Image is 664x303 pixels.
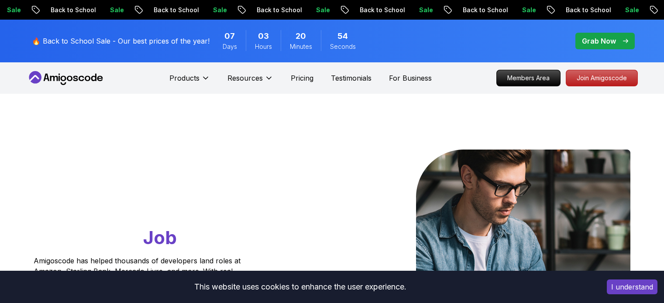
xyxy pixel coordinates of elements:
[296,30,306,42] span: 20 Minutes
[224,30,235,42] span: 7 Days
[255,42,272,51] span: Hours
[515,6,543,14] p: Sale
[330,42,356,51] span: Seconds
[227,73,263,83] p: Resources
[34,150,274,250] h1: Go From Learning to Hired: Master Java, Spring Boot & Cloud Skills That Get You the
[389,73,432,83] a: For Business
[143,226,177,249] span: Job
[566,70,638,86] a: Join Amigoscode
[147,6,206,14] p: Back to School
[206,6,234,14] p: Sale
[250,6,309,14] p: Back to School
[258,30,269,42] span: 3 Hours
[7,277,594,296] div: This website uses cookies to enhance the user experience.
[618,6,646,14] p: Sale
[290,42,312,51] span: Minutes
[169,73,210,90] button: Products
[331,73,372,83] a: Testimonials
[34,255,243,297] p: Amigoscode has helped thousands of developers land roles at Amazon, Starling Bank, Mercado Livre,...
[456,6,515,14] p: Back to School
[607,279,657,294] button: Accept cookies
[227,73,273,90] button: Resources
[169,73,200,83] p: Products
[44,6,103,14] p: Back to School
[103,6,131,14] p: Sale
[291,73,313,83] a: Pricing
[223,42,237,51] span: Days
[309,6,337,14] p: Sale
[353,6,412,14] p: Back to School
[412,6,440,14] p: Sale
[582,36,616,46] p: Grab Now
[566,70,637,86] p: Join Amigoscode
[559,6,618,14] p: Back to School
[32,36,210,46] p: 🔥 Back to School Sale - Our best prices of the year!
[337,30,348,42] span: 54 Seconds
[496,70,561,86] a: Members Area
